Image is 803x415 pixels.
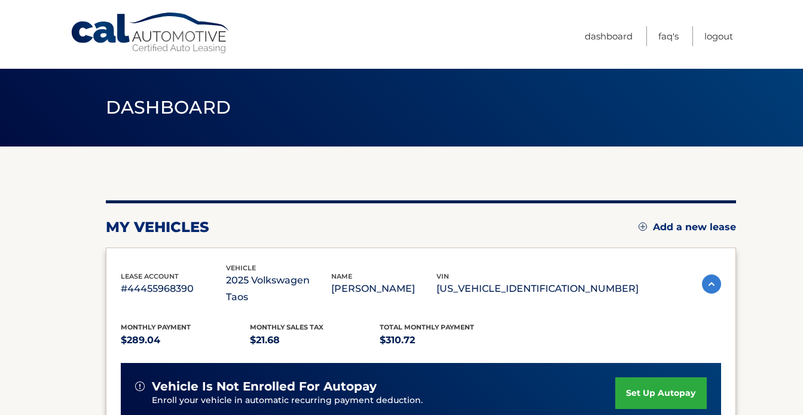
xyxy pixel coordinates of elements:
[615,377,706,409] a: set up autopay
[639,222,647,231] img: add.svg
[331,272,352,280] span: name
[702,274,721,294] img: accordion-active.svg
[250,332,380,349] p: $21.68
[380,323,474,331] span: Total Monthly Payment
[331,280,436,297] p: [PERSON_NAME]
[226,272,331,306] p: 2025 Volkswagen Taos
[436,280,639,297] p: [US_VEHICLE_IDENTIFICATION_NUMBER]
[436,272,449,280] span: vin
[152,394,616,407] p: Enroll your vehicle in automatic recurring payment deduction.
[121,272,179,280] span: lease account
[70,12,231,54] a: Cal Automotive
[585,26,633,46] a: Dashboard
[121,332,251,349] p: $289.04
[135,382,145,391] img: alert-white.svg
[639,221,736,233] a: Add a new lease
[226,264,256,272] span: vehicle
[121,280,226,297] p: #44455968390
[106,218,209,236] h2: my vehicles
[152,379,377,394] span: vehicle is not enrolled for autopay
[380,332,509,349] p: $310.72
[658,26,679,46] a: FAQ's
[121,323,191,331] span: Monthly Payment
[106,96,231,118] span: Dashboard
[704,26,733,46] a: Logout
[250,323,323,331] span: Monthly sales Tax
